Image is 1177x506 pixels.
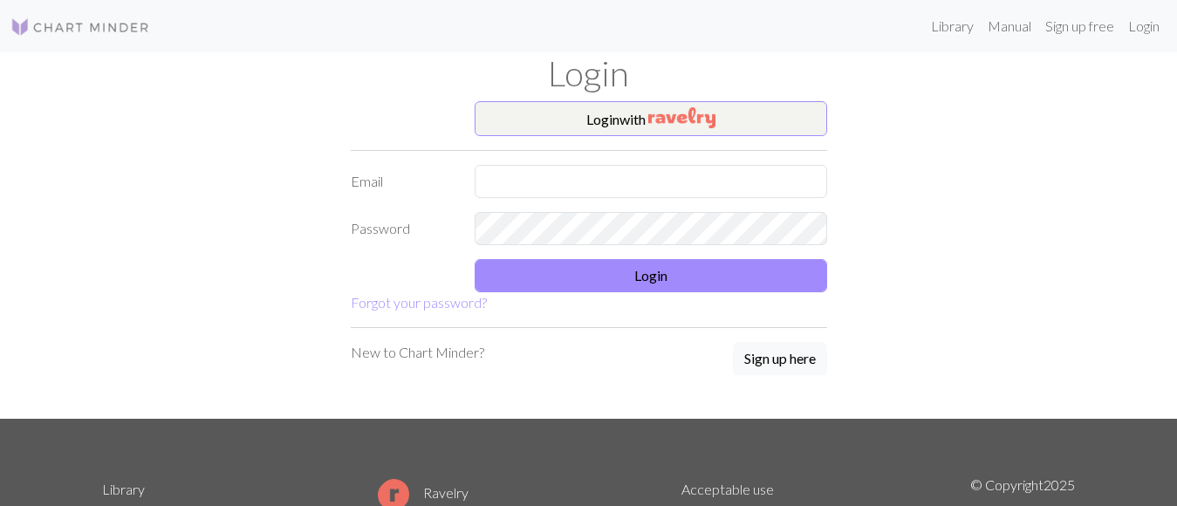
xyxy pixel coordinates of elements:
a: Sign up here [733,342,827,377]
a: Library [924,9,981,44]
a: Acceptable use [681,481,774,497]
button: Loginwith [475,101,827,136]
a: Forgot your password? [351,294,487,311]
a: Login [1121,9,1167,44]
h1: Login [92,52,1086,94]
a: Library [102,481,145,497]
a: Ravelry [378,484,469,501]
button: Login [475,259,827,292]
p: New to Chart Minder? [351,342,484,363]
a: Manual [981,9,1038,44]
img: Logo [10,17,150,38]
button: Sign up here [733,342,827,375]
label: Email [340,165,465,198]
img: Ravelry [648,107,715,128]
label: Password [340,212,465,245]
a: Sign up free [1038,9,1121,44]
